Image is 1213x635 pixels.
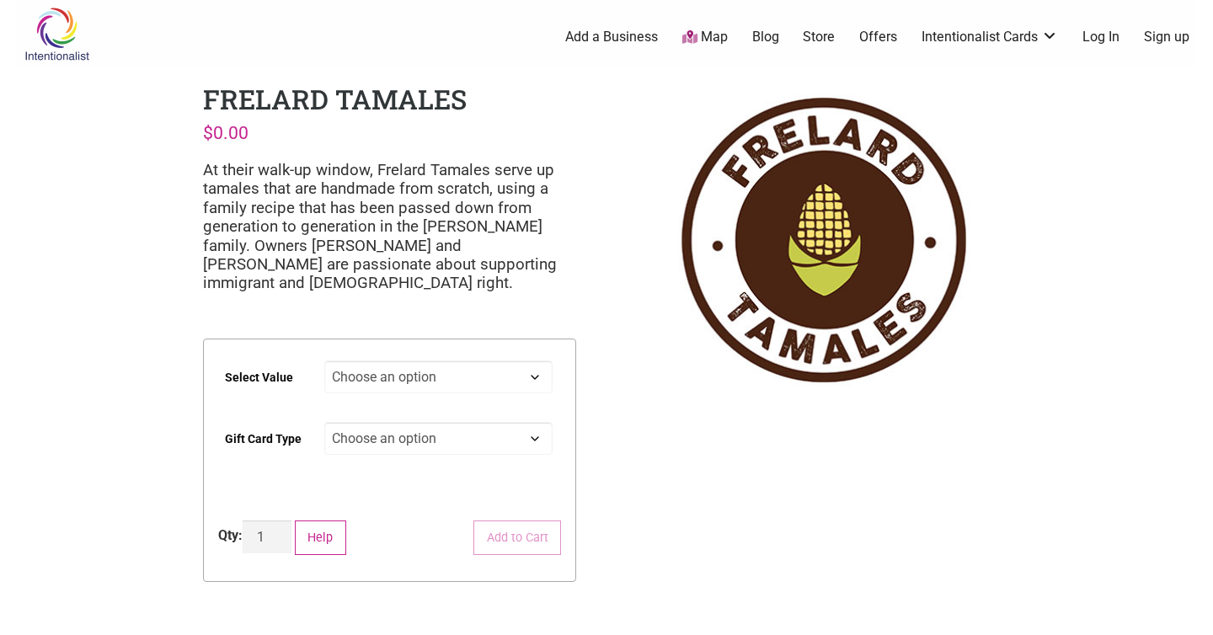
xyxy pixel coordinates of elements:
[752,28,779,46] a: Blog
[803,28,835,46] a: Store
[243,520,291,553] input: Product quantity
[218,526,243,546] div: Qty:
[1082,28,1119,46] a: Log In
[473,520,561,555] button: Add to Cart
[565,28,658,46] a: Add a Business
[17,7,97,61] img: Intentionalist
[922,28,1058,46] a: Intentionalist Cards
[225,359,293,397] label: Select Value
[225,420,302,458] label: Gift Card Type
[203,122,213,143] span: $
[203,122,248,143] bdi: 0.00
[637,81,1010,399] img: Frelard Tamales logo
[203,161,576,293] p: At their walk-up window, Frelard Tamales serve up tamales that are handmade from scratch, using a...
[203,81,467,117] h1: Frelard Tamales
[682,28,728,47] a: Map
[1144,28,1189,46] a: Sign up
[295,520,346,555] button: Help
[859,28,897,46] a: Offers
